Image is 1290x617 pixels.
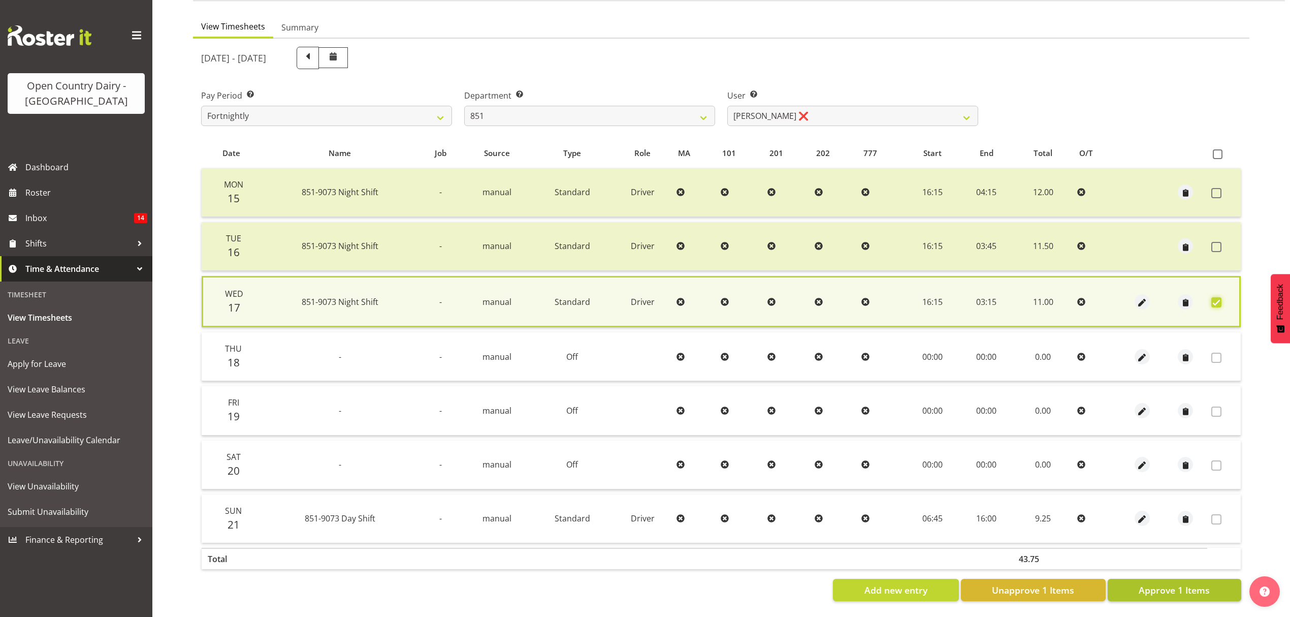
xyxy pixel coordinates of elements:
[484,147,510,159] span: Source
[960,222,1013,271] td: 03:45
[532,386,613,435] td: Off
[532,222,613,271] td: Standard
[305,513,375,524] span: 851-9073 Day Shift
[769,147,783,159] span: 201
[1013,168,1073,217] td: 12.00
[3,330,150,351] div: Leave
[464,89,715,102] label: Department
[1276,284,1285,320] span: Feedback
[228,409,240,423] span: 19
[1034,147,1052,159] span: Total
[1013,548,1073,569] th: 43.75
[960,276,1013,327] td: 03:15
[905,441,960,489] td: 00:00
[228,397,239,408] span: Fri
[8,479,145,494] span: View Unavailability
[960,441,1013,489] td: 00:00
[228,245,240,259] span: 16
[482,405,511,416] span: manual
[563,147,581,159] span: Type
[3,305,150,330] a: View Timesheets
[960,495,1013,543] td: 16:00
[532,495,613,543] td: Standard
[631,187,655,198] span: Driver
[281,21,318,34] span: Summary
[482,240,511,252] span: manual
[1139,583,1210,597] span: Approve 1 Items
[980,147,993,159] span: End
[1013,332,1073,381] td: 0.00
[222,147,240,159] span: Date
[905,276,960,327] td: 16:15
[18,78,135,109] div: Open Country Dairy - [GEOGRAPHIC_DATA]
[816,147,830,159] span: 202
[339,351,341,362] span: -
[8,25,91,46] img: Rosterit website logo
[532,441,613,489] td: Off
[1013,276,1073,327] td: 11.00
[864,583,927,597] span: Add new entry
[339,459,341,470] span: -
[631,513,655,524] span: Driver
[25,185,147,200] span: Roster
[1079,147,1093,159] span: O/T
[1013,386,1073,435] td: 0.00
[225,288,243,299] span: Wed
[3,402,150,427] a: View Leave Requests
[201,89,452,102] label: Pay Period
[201,20,265,33] span: View Timesheets
[905,386,960,435] td: 00:00
[228,300,240,315] span: 17
[960,332,1013,381] td: 00:00
[482,513,511,524] span: manual
[134,213,147,223] span: 14
[1271,274,1290,343] button: Feedback - Show survey
[1013,441,1073,489] td: 0.00
[1108,579,1241,601] button: Approve 1 Items
[482,187,511,198] span: manual
[3,453,150,474] div: Unavailability
[439,351,442,362] span: -
[25,210,134,226] span: Inbox
[833,579,958,601] button: Add new entry
[25,160,147,175] span: Dashboard
[8,310,145,325] span: View Timesheets
[8,433,145,448] span: Leave/Unavailability Calendar
[8,382,145,397] span: View Leave Balances
[439,187,442,198] span: -
[634,147,651,159] span: Role
[482,351,511,362] span: manual
[8,407,145,422] span: View Leave Requests
[905,332,960,381] td: 00:00
[228,191,240,205] span: 15
[228,464,240,478] span: 20
[302,187,378,198] span: 851-9073 Night Shift
[532,332,613,381] td: Off
[224,179,243,190] span: Mon
[439,240,442,252] span: -
[226,233,241,244] span: Tue
[905,495,960,543] td: 06:45
[1260,587,1270,597] img: help-xxl-2.png
[228,517,240,532] span: 21
[225,343,242,354] span: Thu
[960,386,1013,435] td: 00:00
[678,147,690,159] span: MA
[202,548,261,569] th: Total
[3,284,150,305] div: Timesheet
[339,405,341,416] span: -
[8,504,145,519] span: Submit Unavailability
[923,147,942,159] span: Start
[631,296,655,307] span: Driver
[992,583,1074,597] span: Unapprove 1 Items
[532,276,613,327] td: Standard
[3,499,150,525] a: Submit Unavailability
[3,427,150,453] a: Leave/Unavailability Calendar
[532,168,613,217] td: Standard
[439,405,442,416] span: -
[1013,495,1073,543] td: 9.25
[3,351,150,377] a: Apply for Leave
[905,222,960,271] td: 16:15
[302,296,378,307] span: 851-9073 Night Shift
[25,532,132,547] span: Finance & Reporting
